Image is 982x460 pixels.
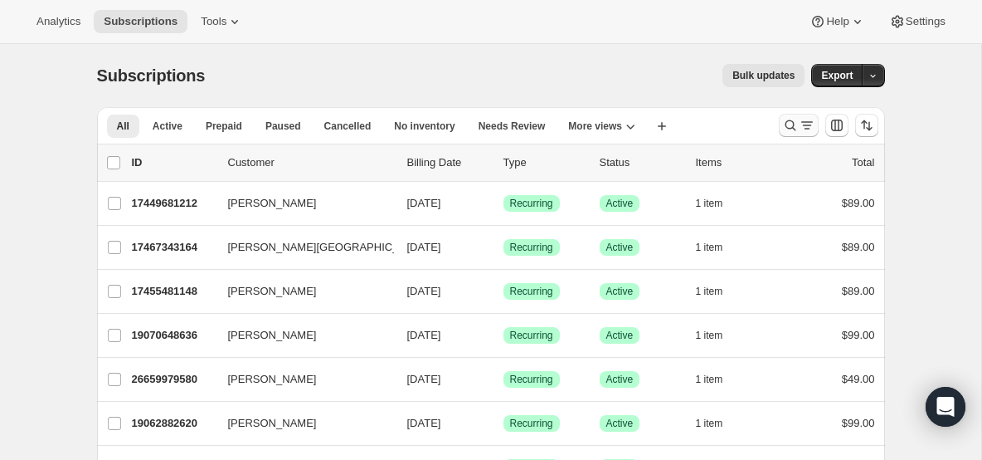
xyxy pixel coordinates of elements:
span: Settings [906,15,946,28]
div: 26659979580[PERSON_NAME][DATE]SuccessRecurringSuccessActive1 item$49.00 [132,368,875,391]
div: 19062882620[PERSON_NAME][DATE]SuccessRecurringSuccessActive1 item$99.00 [132,412,875,435]
span: 1 item [696,329,723,342]
span: Paused [265,120,301,133]
span: Export [821,69,853,82]
p: ID [132,154,215,171]
span: Analytics [36,15,80,28]
span: Cancelled [324,120,372,133]
span: More views [568,120,622,133]
span: Active [606,417,634,430]
p: Status [600,154,683,171]
p: 17455481148 [132,283,215,300]
span: [PERSON_NAME] [228,327,317,344]
button: Sort the results [855,114,878,137]
span: [DATE] [407,329,441,341]
span: Needs Review [479,120,546,133]
span: Active [153,120,182,133]
button: [PERSON_NAME][GEOGRAPHIC_DATA] [218,234,384,261]
button: 1 item [696,280,741,303]
p: 19070648636 [132,327,215,344]
button: Customize table column order and visibility [825,114,848,137]
span: [DATE] [407,373,441,385]
button: Analytics [27,10,90,33]
span: Subscriptions [97,66,206,85]
span: Recurring [510,417,553,430]
span: [PERSON_NAME] [228,283,317,300]
p: 19062882620 [132,415,215,432]
button: More views [558,115,645,138]
span: 1 item [696,197,723,210]
span: [PERSON_NAME] [228,195,317,212]
div: 17467343164[PERSON_NAME][GEOGRAPHIC_DATA][DATE]SuccessRecurringSuccessActive1 item$89.00 [132,236,875,259]
button: Help [800,10,875,33]
p: 17449681212 [132,195,215,212]
span: [PERSON_NAME] [228,415,317,432]
span: [DATE] [407,417,441,429]
p: Billing Date [407,154,490,171]
div: 17455481148[PERSON_NAME][DATE]SuccessRecurringSuccessActive1 item$89.00 [132,280,875,303]
div: Type [503,154,586,171]
span: 1 item [696,285,723,298]
span: 1 item [696,373,723,386]
button: Bulk updates [722,64,805,87]
span: Active [606,373,634,386]
button: Export [811,64,863,87]
button: 1 item [696,324,741,347]
span: [DATE] [407,285,441,297]
span: $89.00 [842,285,875,297]
button: 1 item [696,412,741,435]
div: 19070648636[PERSON_NAME][DATE]SuccessRecurringSuccessActive1 item$99.00 [132,324,875,347]
span: Subscriptions [104,15,177,28]
button: Subscriptions [94,10,187,33]
button: [PERSON_NAME] [218,278,384,305]
span: Active [606,197,634,210]
button: [PERSON_NAME] [218,322,384,349]
p: 26659979580 [132,371,215,388]
span: Active [606,329,634,342]
span: $99.00 [842,417,875,429]
span: $99.00 [842,329,875,341]
span: $89.00 [842,197,875,209]
div: IDCustomerBilling DateTypeStatusItemsTotal [132,154,875,171]
button: Settings [879,10,955,33]
button: [PERSON_NAME] [218,410,384,437]
span: All [117,120,129,133]
span: [PERSON_NAME][GEOGRAPHIC_DATA] [228,239,429,256]
span: 1 item [696,417,723,430]
span: Recurring [510,197,553,210]
span: Active [606,285,634,298]
button: [PERSON_NAME] [218,366,384,393]
div: Open Intercom Messenger [926,387,965,427]
span: $89.00 [842,241,875,253]
p: Total [852,154,874,171]
span: [DATE] [407,241,441,253]
span: Help [826,15,848,28]
span: No inventory [394,120,455,133]
span: Prepaid [206,120,242,133]
span: $49.00 [842,373,875,385]
span: Active [606,241,634,254]
button: Create new view [649,115,675,138]
button: 1 item [696,236,741,259]
button: Search and filter results [779,114,819,137]
button: 1 item [696,192,741,215]
button: [PERSON_NAME] [218,190,384,217]
span: [PERSON_NAME] [228,371,317,388]
button: 1 item [696,368,741,391]
span: Recurring [510,329,553,342]
p: 17467343164 [132,239,215,256]
p: Customer [228,154,394,171]
div: Items [696,154,779,171]
span: 1 item [696,241,723,254]
span: Recurring [510,241,553,254]
span: [DATE] [407,197,441,209]
div: 17449681212[PERSON_NAME][DATE]SuccessRecurringSuccessActive1 item$89.00 [132,192,875,215]
button: Tools [191,10,253,33]
span: Recurring [510,373,553,386]
span: Recurring [510,285,553,298]
span: Bulk updates [732,69,795,82]
span: Tools [201,15,226,28]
